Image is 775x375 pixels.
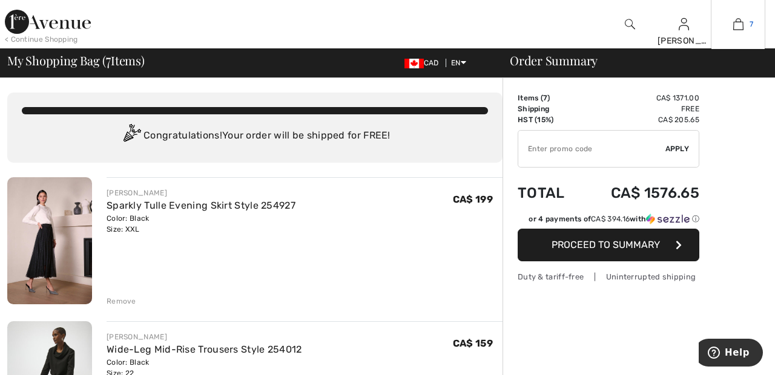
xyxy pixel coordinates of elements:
[107,331,302,342] div: [PERSON_NAME]
[7,177,92,304] img: Sparkly Tulle Evening Skirt Style 254927
[591,215,630,223] span: CA$ 394.16
[404,59,444,67] span: CAD
[495,54,768,67] div: Order Summary
[552,239,660,250] span: Proceed to Summary
[7,54,145,67] span: My Shopping Bag ( Items)
[5,34,78,45] div: < Continue Shopping
[404,59,424,68] img: Canadian Dollar
[711,17,765,31] a: 7
[665,143,690,154] span: Apply
[529,214,699,224] div: or 4 payments of with
[581,114,699,125] td: CA$ 205.65
[107,344,302,355] a: Wide-Leg Mid-Rise Trousers Style 254012
[107,200,295,211] a: Sparkly Tulle Evening Skirt Style 254927
[451,59,466,67] span: EN
[581,93,699,103] td: CA$ 1371.00
[5,10,91,34] img: 1ère Avenue
[699,339,763,369] iframe: Opens a widget where you can find more information
[107,187,295,198] div: [PERSON_NAME]
[679,18,689,30] a: Sign In
[518,271,699,282] div: Duty & tariff-free | Uninterrupted shipping
[119,124,143,148] img: Congratulation2.svg
[107,296,136,307] div: Remove
[518,214,699,229] div: or 4 payments ofCA$ 394.16withSezzle Click to learn more about Sezzle
[22,124,488,148] div: Congratulations! Your order will be shipped for FREE!
[646,214,690,224] img: Sezzle
[453,337,493,349] span: CA$ 159
[581,103,699,114] td: Free
[679,17,689,31] img: My Info
[733,17,744,31] img: My Bag
[658,34,711,47] div: [PERSON_NAME]
[625,17,635,31] img: search the website
[581,172,699,214] td: CA$ 1576.65
[518,172,581,214] td: Total
[453,194,493,205] span: CA$ 199
[106,51,111,67] span: 7
[518,103,581,114] td: Shipping
[107,213,295,235] div: Color: Black Size: XXL
[518,93,581,103] td: Items ( )
[518,229,699,261] button: Proceed to Summary
[518,114,581,125] td: HST (15%)
[750,19,753,30] span: 7
[518,131,665,167] input: Promo code
[543,94,547,102] span: 7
